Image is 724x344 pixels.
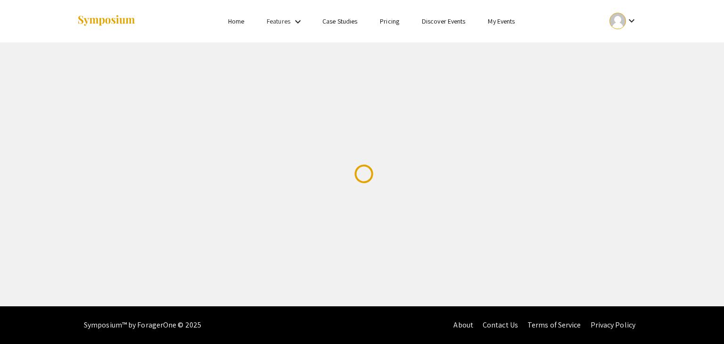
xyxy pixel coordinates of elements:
mat-icon: Expand account dropdown [626,15,637,26]
a: Contact Us [483,320,518,330]
a: Features [267,17,290,25]
a: Terms of Service [527,320,581,330]
a: Discover Events [422,17,466,25]
a: Privacy Policy [591,320,635,330]
a: Pricing [380,17,399,25]
button: Expand account dropdown [600,10,647,32]
mat-icon: Expand Features list [292,16,304,27]
a: Home [228,17,244,25]
iframe: Chat [684,302,717,337]
div: Symposium™ by ForagerOne © 2025 [84,306,201,344]
a: Case Studies [322,17,357,25]
img: Symposium by ForagerOne [77,15,136,27]
a: My Events [488,17,515,25]
a: About [453,320,473,330]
